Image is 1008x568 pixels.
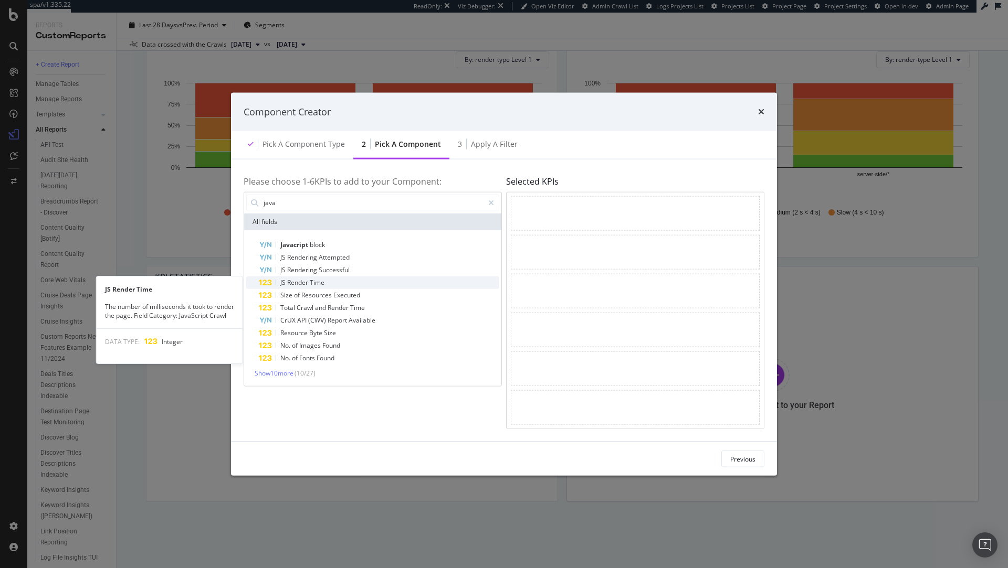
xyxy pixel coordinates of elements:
div: JS Render Time [97,285,243,294]
button: Previous [721,451,764,467]
span: Available [349,315,375,324]
input: Search by field name [262,195,484,210]
div: The number of milliseconds it took to render the page. Field Category: JavaScript Crawl [97,302,243,320]
span: Render [328,303,350,312]
span: Byte [309,328,324,337]
div: 2 [362,139,366,149]
div: Pick a Component [375,139,441,149]
span: ( 10 / 27 ) [295,368,316,377]
span: and [315,303,328,312]
span: No. [280,340,292,349]
span: Rendering [287,252,319,261]
span: DATA TYPE: [105,337,140,346]
span: Javacript [280,240,310,249]
h4: Selected KPIs [506,177,764,187]
span: Fonts [299,353,317,362]
span: Resources [301,290,333,299]
span: Render [287,277,310,286]
span: Show 10 more [255,368,293,377]
span: Images [299,340,322,349]
span: Found [322,340,340,349]
span: Found [317,353,334,362]
span: block [310,240,325,249]
span: CrUX [280,315,297,324]
div: times [758,105,764,119]
div: modal [231,92,777,476]
span: Crawl [297,303,315,312]
span: API [297,315,308,324]
span: of [292,340,299,349]
span: of [292,353,299,362]
div: Open Intercom Messenger [972,532,997,558]
div: Previous [730,454,755,463]
div: Component Creator [244,105,331,119]
span: Total [280,303,297,312]
span: Successful [319,265,350,274]
span: Size [280,290,294,299]
span: JS [280,252,287,261]
span: Time [310,277,324,286]
span: Attempted [319,252,350,261]
span: of [294,290,301,299]
span: Rendering [287,265,319,274]
div: All fields [244,213,501,230]
span: Time [350,303,365,312]
span: Size [324,328,336,337]
span: (CWV) [308,315,328,324]
span: Resource [280,328,309,337]
div: Pick a Component type [262,139,345,149]
span: JS [280,277,287,286]
div: Apply a Filter [471,139,518,149]
span: JS [280,265,287,274]
span: Executed [333,290,360,299]
span: No. [280,353,292,362]
div: 3 [458,139,462,149]
h4: Please choose 1- 6 KPIs to add to your Component: [244,177,502,187]
span: Report [328,315,349,324]
span: Integer [162,337,183,346]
